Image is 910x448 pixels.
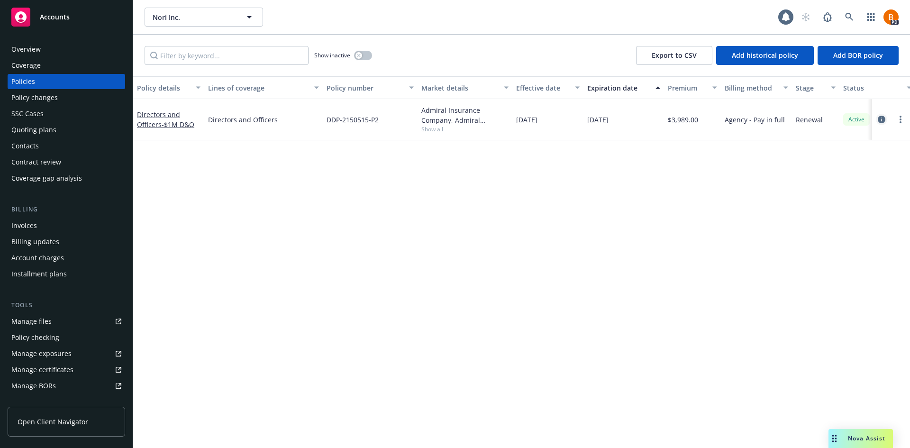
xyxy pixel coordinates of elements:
[8,106,125,121] a: SSC Cases
[587,115,609,125] span: [DATE]
[664,76,721,99] button: Premium
[8,155,125,170] a: Contract review
[796,8,815,27] a: Start snowing
[8,138,125,154] a: Contacts
[796,83,825,93] div: Stage
[11,362,73,377] div: Manage certificates
[8,122,125,137] a: Quoting plans
[11,250,64,265] div: Account charges
[652,51,697,60] span: Export to CSV
[40,13,70,21] span: Accounts
[323,76,418,99] button: Policy number
[421,125,509,133] span: Show all
[11,58,41,73] div: Coverage
[828,429,893,448] button: Nova Assist
[11,106,44,121] div: SSC Cases
[162,120,194,129] span: - $1M D&O
[876,114,887,125] a: circleInformation
[732,51,798,60] span: Add historical policy
[792,76,839,99] button: Stage
[840,8,859,27] a: Search
[8,362,125,377] a: Manage certificates
[8,42,125,57] a: Overview
[8,90,125,105] a: Policy changes
[862,8,881,27] a: Switch app
[8,218,125,233] a: Invoices
[8,171,125,186] a: Coverage gap analysis
[314,51,350,59] span: Show inactive
[153,12,235,22] span: Nori Inc.
[516,83,569,93] div: Effective date
[421,105,509,125] div: Admiral Insurance Company, Admiral Insurance Group ([PERSON_NAME] Corporation), RT Specialty Insu...
[11,122,56,137] div: Quoting plans
[11,394,83,410] div: Summary of insurance
[8,205,125,214] div: Billing
[11,74,35,89] div: Policies
[818,46,899,65] button: Add BOR policy
[668,83,707,93] div: Premium
[137,110,194,129] a: Directors and Officers
[587,83,650,93] div: Expiration date
[18,417,88,427] span: Open Client Navigator
[145,8,263,27] button: Nori Inc.
[8,234,125,249] a: Billing updates
[11,218,37,233] div: Invoices
[11,314,52,329] div: Manage files
[828,429,840,448] div: Drag to move
[796,115,823,125] span: Renewal
[847,115,866,124] span: Active
[848,434,885,442] span: Nova Assist
[883,9,899,25] img: photo
[8,4,125,30] a: Accounts
[818,8,837,27] a: Report a Bug
[208,115,319,125] a: Directors and Officers
[133,76,204,99] button: Policy details
[8,58,125,73] a: Coverage
[8,74,125,89] a: Policies
[8,346,125,361] a: Manage exposures
[8,330,125,345] a: Policy checking
[11,234,59,249] div: Billing updates
[895,114,906,125] a: more
[8,266,125,282] a: Installment plans
[516,115,537,125] span: [DATE]
[8,301,125,310] div: Tools
[833,51,883,60] span: Add BOR policy
[137,83,190,93] div: Policy details
[11,90,58,105] div: Policy changes
[327,115,379,125] span: DDP-2150515-P2
[204,76,323,99] button: Lines of coverage
[418,76,512,99] button: Market details
[8,378,125,393] a: Manage BORs
[725,115,785,125] span: Agency - Pay in full
[11,138,39,154] div: Contacts
[11,42,41,57] div: Overview
[716,46,814,65] button: Add historical policy
[583,76,664,99] button: Expiration date
[11,171,82,186] div: Coverage gap analysis
[668,115,698,125] span: $3,989.00
[636,46,712,65] button: Export to CSV
[11,155,61,170] div: Contract review
[208,83,309,93] div: Lines of coverage
[843,83,901,93] div: Status
[11,266,67,282] div: Installment plans
[725,83,778,93] div: Billing method
[8,250,125,265] a: Account charges
[11,330,59,345] div: Policy checking
[8,314,125,329] a: Manage files
[8,394,125,410] a: Summary of insurance
[721,76,792,99] button: Billing method
[421,83,498,93] div: Market details
[512,76,583,99] button: Effective date
[327,83,403,93] div: Policy number
[11,378,56,393] div: Manage BORs
[145,46,309,65] input: Filter by keyword...
[11,346,72,361] div: Manage exposures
